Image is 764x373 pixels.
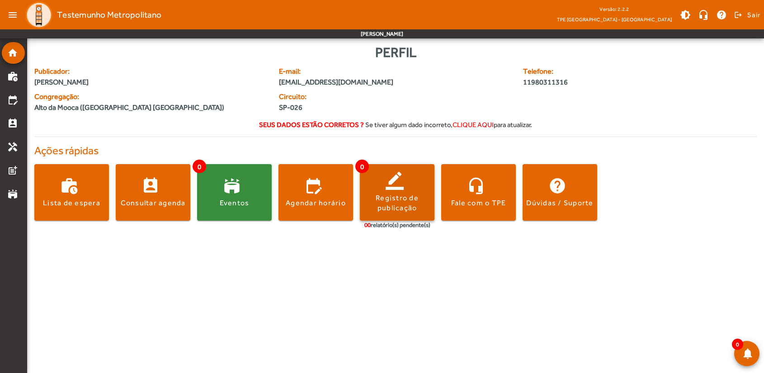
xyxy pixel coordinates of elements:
span: Se tiver algum dado incorreto, para atualizar. [365,121,532,128]
div: Registro de publicação [360,193,434,213]
button: Lista de espera [34,164,109,221]
mat-icon: home [7,47,18,58]
div: relatório(s) pendente(s) [364,221,430,230]
span: 0 [193,160,206,173]
span: Sair [747,8,760,22]
mat-icon: edit_calendar [7,94,18,105]
div: Dúvidas / Suporte [526,198,593,208]
span: Congregação: [34,91,268,102]
button: Agendar horário [278,164,353,221]
span: Alto da Mooca ([GEOGRAPHIC_DATA] [GEOGRAPHIC_DATA]) [34,102,224,113]
div: Consultar agenda [121,198,186,208]
h4: Ações rápidas [34,144,757,157]
div: Eventos [220,198,250,208]
div: Agendar horário [286,198,346,208]
mat-icon: stadium [7,189,18,199]
mat-icon: post_add [7,165,18,176]
button: Consultar agenda [116,164,190,221]
button: Eventos [197,164,272,221]
mat-icon: menu [4,6,22,24]
span: E-mail: [279,66,513,77]
span: SP-026 [279,102,390,113]
button: Fale com o TPE [441,164,516,221]
button: Dúvidas / Suporte [523,164,597,221]
mat-icon: handyman [7,142,18,152]
button: Sair [733,8,760,22]
span: 00 [364,222,371,228]
span: [PERSON_NAME] [34,77,268,88]
img: Logo TPE [25,1,52,28]
div: Fale com o TPE [451,198,506,208]
span: Telefone: [523,66,696,77]
span: Publicador: [34,66,268,77]
div: Lista de espera [43,198,100,208]
span: 11980311316 [523,77,696,88]
button: Registro de publicação [360,164,434,221]
span: Testemunho Metropolitano [57,8,161,22]
mat-icon: work_history [7,71,18,82]
span: Circuito: [279,91,390,102]
mat-icon: perm_contact_calendar [7,118,18,129]
a: Testemunho Metropolitano [22,1,161,28]
span: [EMAIL_ADDRESS][DOMAIN_NAME] [279,77,513,88]
span: TPE [GEOGRAPHIC_DATA] - [GEOGRAPHIC_DATA] [557,15,672,24]
span: clique aqui [453,121,494,128]
div: Perfil [34,42,757,62]
div: Versão: 2.2.2 [557,4,672,15]
strong: Seus dados estão corretos ? [259,121,364,128]
span: 0 [732,339,743,350]
span: 0 [355,160,369,173]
